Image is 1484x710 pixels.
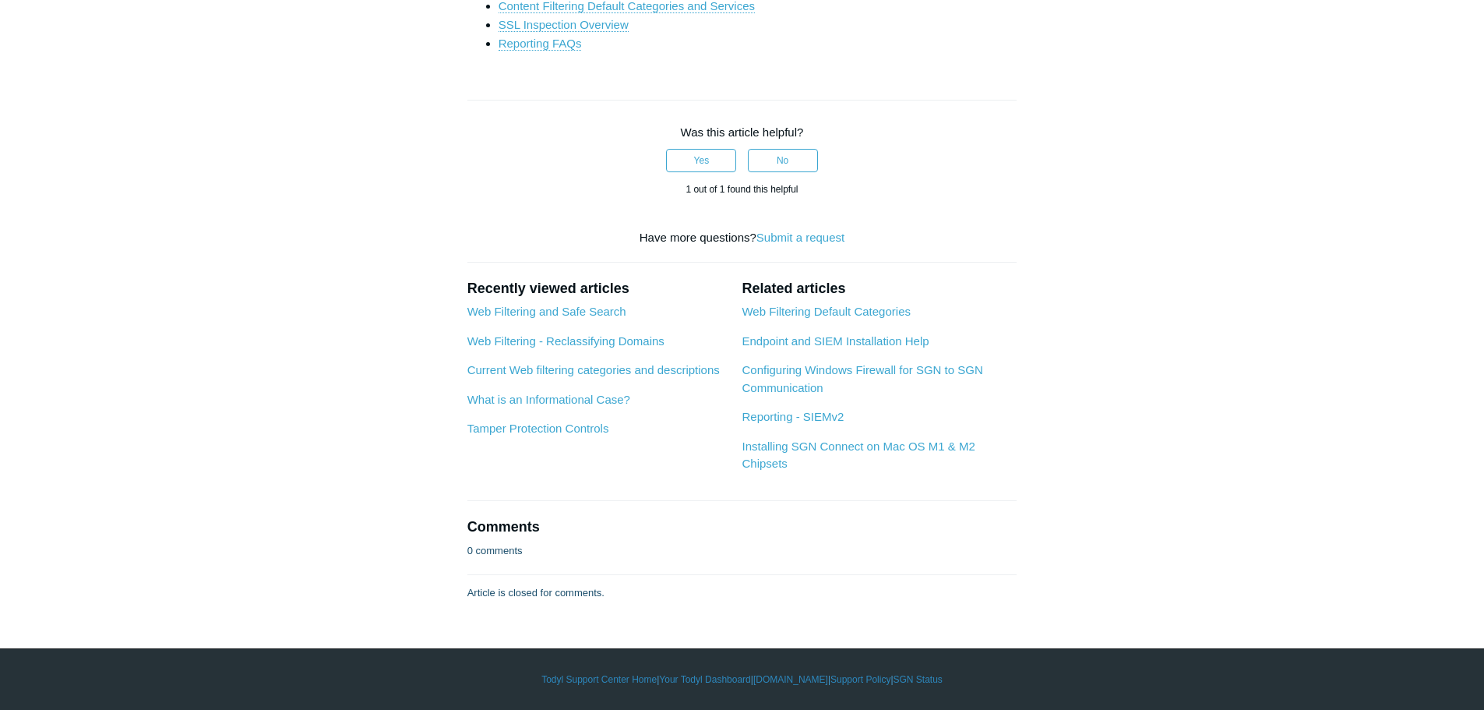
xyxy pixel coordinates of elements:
a: Current Web filtering categories and descriptions [467,363,720,376]
div: Have more questions? [467,229,1017,247]
p: Article is closed for comments. [467,585,605,601]
a: Web Filtering and Safe Search [467,305,626,318]
a: What is an Informational Case? [467,393,630,406]
a: SSL Inspection Overview [499,18,629,32]
button: This article was helpful [666,149,736,172]
a: Web Filtering - Reclassifying Domains [467,334,664,348]
div: | | | | [291,673,1194,687]
p: 0 comments [467,543,523,559]
button: This article was not helpful [748,149,818,172]
h2: Related articles [742,278,1017,299]
a: Your Todyl Dashboard [659,673,750,687]
h2: Recently viewed articles [467,278,727,299]
span: 1 out of 1 found this helpful [686,184,798,195]
a: Submit a request [756,231,844,244]
a: Todyl Support Center Home [541,673,657,687]
a: Installing SGN Connect on Mac OS M1 & M2 Chipsets [742,440,975,471]
a: Configuring Windows Firewall for SGN to SGN Communication [742,363,982,394]
a: Support Policy [830,673,890,687]
a: Reporting FAQs [499,37,582,51]
h2: Comments [467,517,1017,538]
a: [DOMAIN_NAME] [753,673,828,687]
a: Tamper Protection Controls [467,422,609,435]
a: Web Filtering Default Categories [742,305,911,318]
a: SGN Status [894,673,943,687]
a: Endpoint and SIEM Installation Help [742,334,929,348]
span: Was this article helpful? [681,125,804,139]
a: Reporting - SIEMv2 [742,410,844,423]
